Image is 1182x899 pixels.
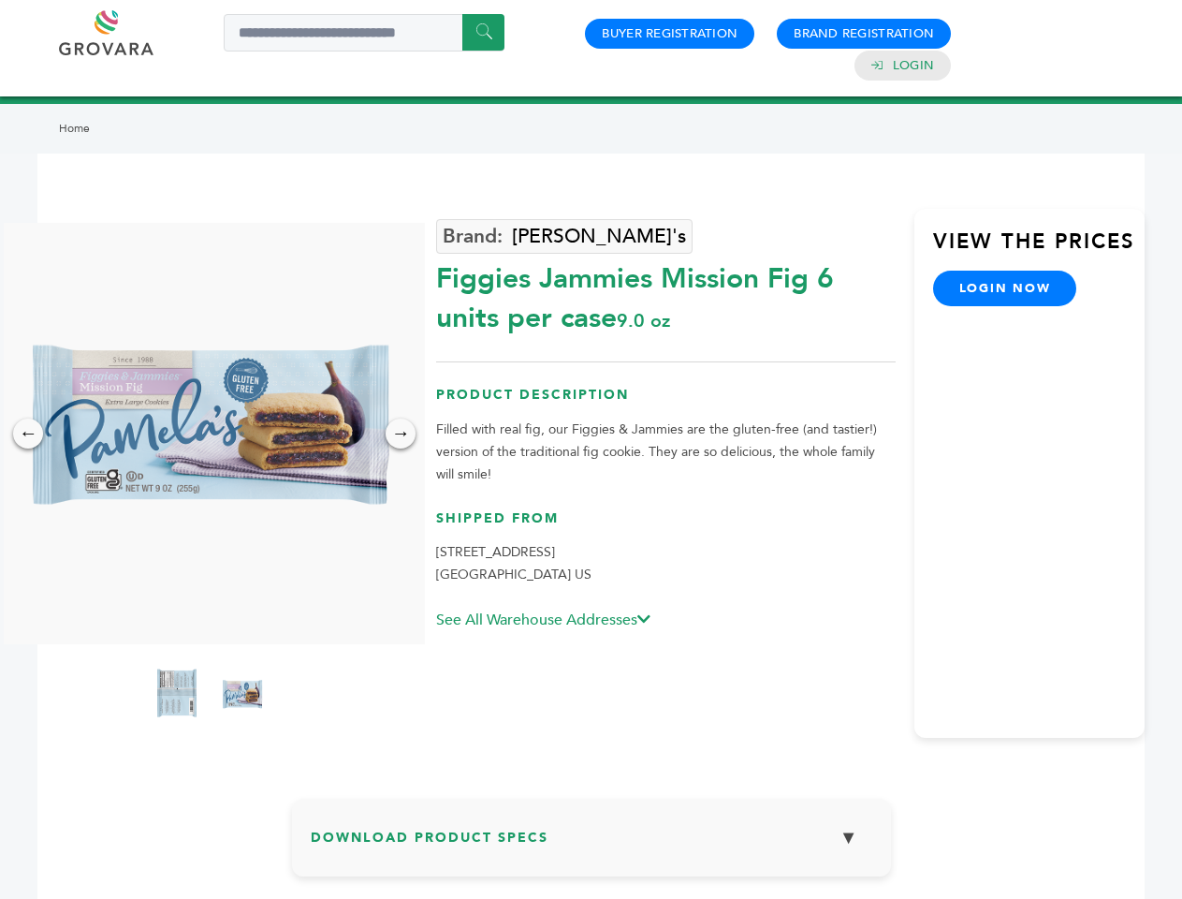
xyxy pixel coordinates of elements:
[436,509,896,542] h3: Shipped From
[219,658,266,733] img: Figgies & Jammies - Mission Fig 6 units per case 9.0 oz
[436,250,896,338] div: Figgies Jammies Mission Fig 6 units per case
[224,14,504,52] input: Search a product or brand...
[311,818,872,872] h3: Download Product Specs
[933,271,1077,306] a: login now
[602,25,737,42] a: Buyer Registration
[13,419,43,449] div: ←
[825,818,872,858] button: ▼
[436,419,896,486] p: Filled with real fig, our Figgies & Jammies are the gluten-free (and tastier!) version of the tra...
[436,610,650,630] a: See All Warehouse Addresses
[893,57,934,74] a: Login
[617,308,670,333] span: 9.0 oz
[436,386,896,419] h3: Product Description
[436,219,693,254] a: [PERSON_NAME]'s
[933,228,1145,271] h3: View the Prices
[794,25,934,42] a: Brand Registration
[386,419,416,449] div: →
[436,541,896,586] p: [STREET_ADDRESS] [GEOGRAPHIC_DATA] US
[153,658,200,733] img: Figgies & Jammies - Mission Fig 6 units per case 9.0 oz Nutrition Info
[59,121,90,136] a: Home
